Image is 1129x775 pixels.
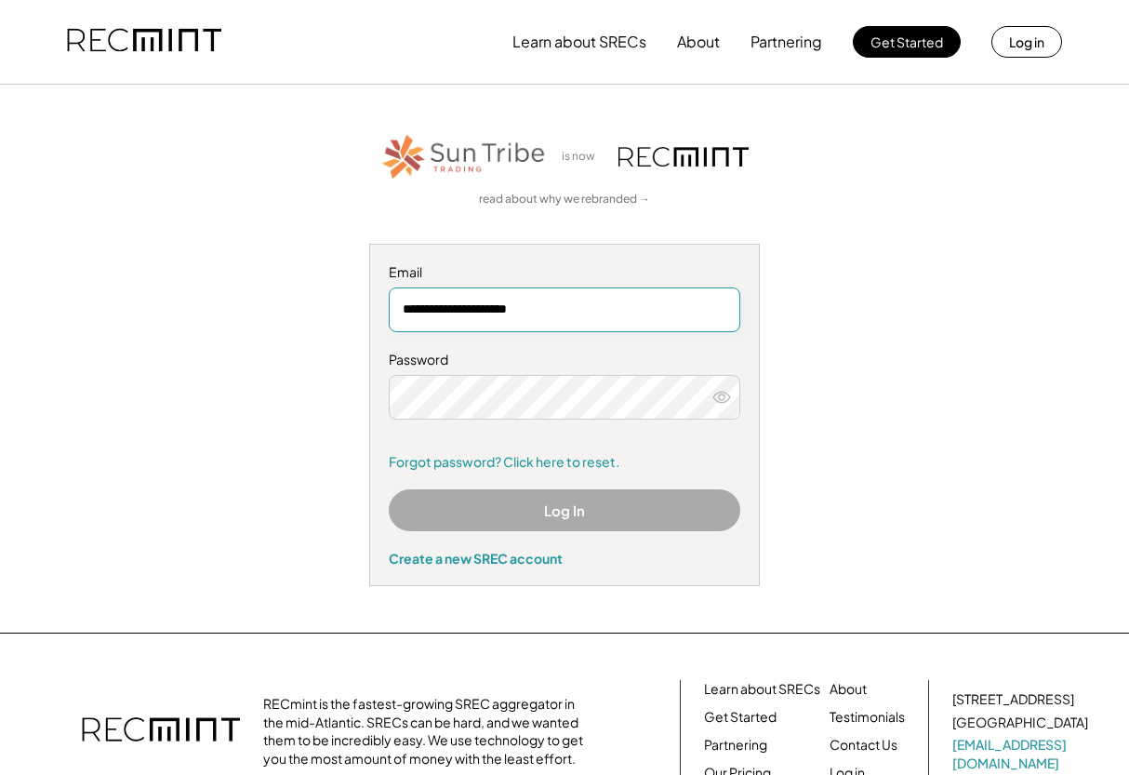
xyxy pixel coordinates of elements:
[557,149,609,165] div: is now
[389,550,740,567] div: Create a new SREC account
[853,26,961,58] button: Get Started
[750,23,822,60] button: Partnering
[618,147,749,167] img: recmint-logotype%403x.png
[67,10,221,73] img: recmint-logotype%403x.png
[677,23,720,60] button: About
[389,263,740,282] div: Email
[704,736,767,755] a: Partnering
[991,26,1062,58] button: Log in
[830,680,867,699] a: About
[389,489,740,531] button: Log In
[82,699,240,764] img: recmint-logotype%403x.png
[830,736,897,755] a: Contact Us
[512,23,646,60] button: Learn about SRECs
[830,708,905,727] a: Testimonials
[704,680,820,699] a: Learn about SRECs
[952,690,1074,709] div: [STREET_ADDRESS]
[952,714,1088,732] div: [GEOGRAPHIC_DATA]
[704,708,777,727] a: Get Started
[389,453,740,472] a: Forgot password? Click here to reset.
[479,192,650,207] a: read about why we rebranded →
[389,351,740,369] div: Password
[952,736,1092,772] a: [EMAIL_ADDRESS][DOMAIN_NAME]
[263,695,593,768] div: RECmint is the fastest-growing SREC aggregator in the mid-Atlantic. SRECs can be hard, and we wan...
[380,131,548,182] img: STT_Horizontal_Logo%2B-%2BColor.png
